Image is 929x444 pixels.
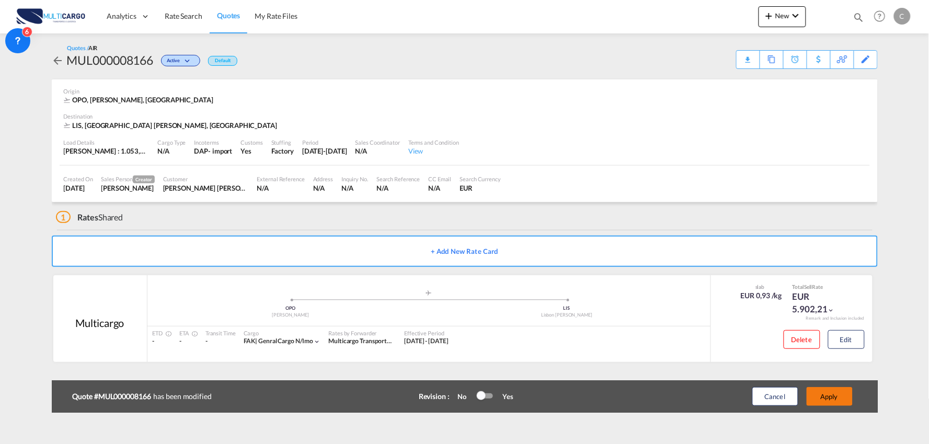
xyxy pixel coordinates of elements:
[244,329,321,337] div: Cargo
[894,8,911,25] div: C
[460,183,501,193] div: EUR
[179,337,181,345] span: -
[784,330,820,349] button: Delete
[52,52,67,68] div: icon-arrow-left
[328,337,394,346] div: Multicargo Transportes e Logistica
[313,175,333,183] div: Address
[101,183,155,193] div: Cesar Teixeira
[793,283,845,290] div: Total Rate
[16,5,86,28] img: 82db67801a5411eeacfdbd8acfa81e61.png
[64,95,216,104] div: OPO, Francisco de Sá Carneiro, South America
[341,183,368,193] div: N/A
[452,392,477,401] div: No
[763,11,802,20] span: New
[828,330,865,349] button: Edit
[244,337,259,345] span: FAK
[742,51,754,60] div: Quote PDF is not available at this time
[165,11,202,20] span: Rate Search
[158,146,186,156] div: N/A
[404,329,449,337] div: Effective Period
[240,146,262,156] div: Yes
[67,52,154,68] div: MUL000008166
[88,44,98,51] span: AIR
[161,55,200,66] div: Change Status Here
[871,7,894,26] div: Help
[75,316,124,330] div: Multicargo
[153,52,203,68] div: Change Status Here
[742,52,754,60] md-icon: icon-download
[64,87,866,95] div: Origin
[217,11,240,20] span: Quotes
[64,146,150,156] div: [PERSON_NAME] : 1.053,21 KG | Volumetric Wt : 166,67 KG
[167,57,182,67] span: Active
[419,391,450,402] div: Revision :
[257,175,305,183] div: External Reference
[376,183,420,193] div: N/A
[255,337,257,345] span: |
[793,290,845,316] div: EUR 5.902,21
[376,175,420,183] div: Search Reference
[328,337,422,345] span: Multicargo Transportes e Logistica
[798,316,873,321] div: Remark and Inclusion included
[194,138,233,146] div: Incoterms
[257,183,305,193] div: N/A
[107,11,136,21] span: Analytics
[428,183,451,193] div: N/A
[182,59,195,64] md-icon: icon-chevron-down
[158,138,186,146] div: Cargo Type
[759,6,806,27] button: icon-plus 400-fgNewicon-chevron-down
[208,146,232,156] div: - import
[205,329,236,337] div: Transit Time
[355,146,400,156] div: N/A
[189,331,195,337] md-icon: Estimated Time Of Arrival
[271,138,294,146] div: Stuffing
[101,175,155,183] div: Sales Person
[355,138,400,146] div: Sales Coordinator
[64,138,150,146] div: Load Details
[428,175,451,183] div: CC Email
[492,392,514,401] div: Yes
[404,337,449,346] div: 05 Dec 2023 - 19 Sep 2025
[313,183,333,193] div: N/A
[153,312,429,319] div: [PERSON_NAME]
[871,7,889,25] span: Help
[328,329,394,337] div: Rates by Forwarder
[789,9,802,22] md-icon: icon-chevron-down
[163,183,249,193] div: ivan Ivan
[741,290,782,301] div: EUR 0,93 /kg
[302,146,347,156] div: 19 Sep 2025
[56,211,71,223] span: 1
[255,11,297,20] span: My Rate Files
[163,331,169,337] md-icon: Estimated Time Of Departure
[153,305,429,312] div: OPO
[153,337,155,345] span: -
[244,337,314,346] div: genral cargo n/imo
[64,121,280,130] div: LIS, Lisbon Portela, Europe
[205,337,236,346] div: -
[73,96,213,104] span: OPO, [PERSON_NAME], [GEOGRAPHIC_DATA]
[429,312,705,319] div: Lisbon [PERSON_NAME]
[763,9,775,22] md-icon: icon-plus 400-fg
[56,212,123,223] div: Shared
[422,290,435,296] md-icon: assets/icons/custom/roll-o-plane.svg
[807,387,853,406] button: Apply
[341,175,368,183] div: Inquiry No.
[804,284,812,290] span: Sell
[64,183,93,193] div: 20 Aug 2025
[133,176,154,183] span: Creator
[738,283,782,290] div: slab
[194,146,209,156] div: DAP
[853,11,865,23] md-icon: icon-magnify
[240,138,262,146] div: Customs
[408,138,459,146] div: Terms and Condition
[73,389,386,404] div: has been modified
[179,329,195,337] div: ETA
[67,44,98,52] div: Quotes /AIR
[64,175,93,183] div: Created On
[73,391,154,402] b: Quote #MUL000008166
[408,146,459,156] div: View
[460,175,501,183] div: Search Currency
[77,212,98,222] span: Rates
[828,307,835,314] md-icon: icon-chevron-down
